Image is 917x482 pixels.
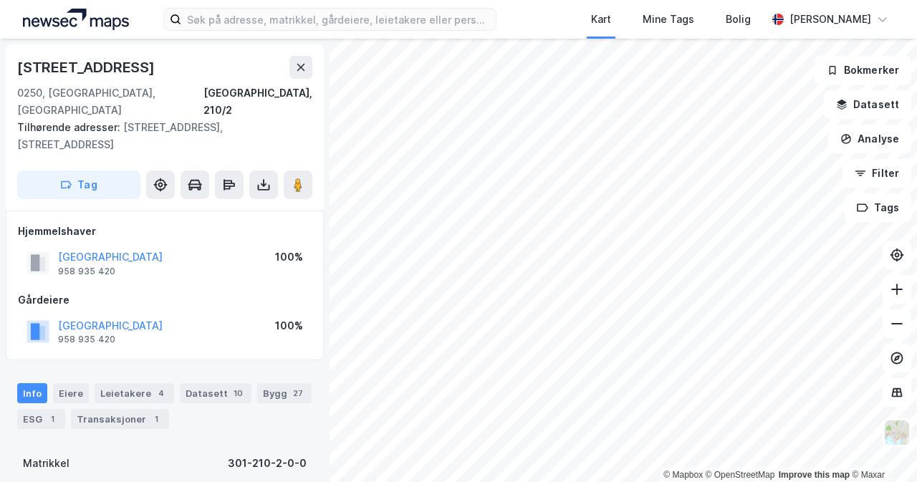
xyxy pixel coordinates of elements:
[53,383,89,403] div: Eiere
[824,90,911,119] button: Datasett
[23,455,69,472] div: Matrikkel
[17,409,65,429] div: ESG
[181,9,496,30] input: Søk på adresse, matrikkel, gårdeiere, leietakere eller personer
[845,193,911,222] button: Tags
[231,386,246,400] div: 10
[71,409,169,429] div: Transaksjoner
[58,266,115,277] div: 958 935 420
[257,383,312,403] div: Bygg
[45,412,59,426] div: 1
[828,125,911,153] button: Analyse
[726,11,751,28] div: Bolig
[17,121,123,133] span: Tilhørende adresser:
[842,159,911,188] button: Filter
[17,119,301,153] div: [STREET_ADDRESS], [STREET_ADDRESS]
[845,413,917,482] iframe: Chat Widget
[17,170,140,199] button: Tag
[706,470,775,480] a: OpenStreetMap
[663,470,703,480] a: Mapbox
[18,291,312,309] div: Gårdeiere
[275,249,303,266] div: 100%
[789,11,871,28] div: [PERSON_NAME]
[17,383,47,403] div: Info
[180,383,251,403] div: Datasett
[17,56,158,79] div: [STREET_ADDRESS]
[23,9,129,30] img: logo.a4113a55bc3d86da70a041830d287a7e.svg
[203,85,312,119] div: [GEOGRAPHIC_DATA], 210/2
[643,11,694,28] div: Mine Tags
[815,56,911,85] button: Bokmerker
[591,11,611,28] div: Kart
[228,455,307,472] div: 301-210-2-0-0
[95,383,174,403] div: Leietakere
[275,317,303,334] div: 100%
[779,470,850,480] a: Improve this map
[17,85,203,119] div: 0250, [GEOGRAPHIC_DATA], [GEOGRAPHIC_DATA]
[58,334,115,345] div: 958 935 420
[290,386,306,400] div: 27
[154,386,168,400] div: 4
[149,412,163,426] div: 1
[18,223,312,240] div: Hjemmelshaver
